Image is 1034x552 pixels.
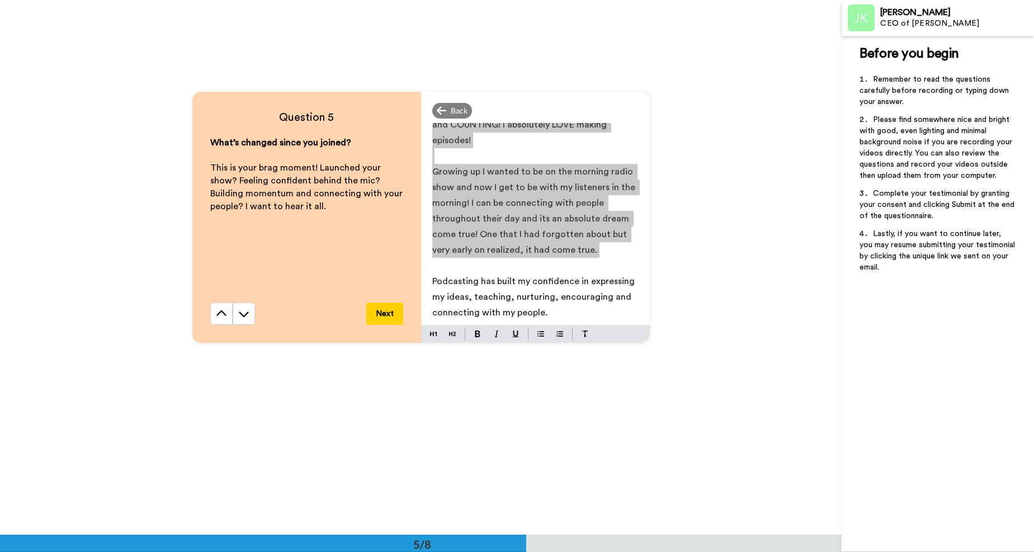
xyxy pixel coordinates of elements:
[210,138,351,147] span: What’s changed since you joined?
[556,329,563,338] img: numbered-block.svg
[512,331,519,337] img: underline-mark.svg
[475,331,480,337] img: bold-mark.svg
[860,47,959,60] span: Before you begin
[432,277,637,317] span: Podcasting has built my confidence in expressing my ideas, teaching, nurturing, encouraging and c...
[582,331,588,337] img: clear-format.svg
[451,105,468,116] span: Back
[860,230,1017,271] span: Lastly, if you want to continue later, you may resume submitting your testimonial by clicking the...
[494,331,499,337] img: italic-mark.svg
[537,329,544,338] img: bulleted-block.svg
[210,163,405,211] span: This is your brag moment! Launched your show? Feeling confident behind the mic? Building momentum...
[449,329,456,338] img: heading-two-block.svg
[395,536,449,552] div: 5/8
[366,303,403,325] button: Next
[860,116,1014,180] span: Please find somewhere nice and bright with good, even lighting and minimal background noise if yo...
[880,7,1033,18] div: [PERSON_NAME]
[432,167,638,254] span: Growing up I wanted to be on the morning radio show and now I get to be with my listeners in the ...
[880,19,1033,29] div: CEO of [PERSON_NAME]
[430,329,437,338] img: heading-one-block.svg
[860,76,1011,106] span: Remember to read the questions carefully before recording or typing down your answer.
[860,190,1017,220] span: Complete your testimonial by granting your consent and clicking Submit at the end of the question...
[848,4,875,31] img: Profile Image
[210,110,403,125] h4: Question 5
[432,103,473,119] div: Back
[432,105,632,145] span: I'm SO proud of my podcast! I'm 238 episodes in and COUNTING! I absolutely LOVE making episodes!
